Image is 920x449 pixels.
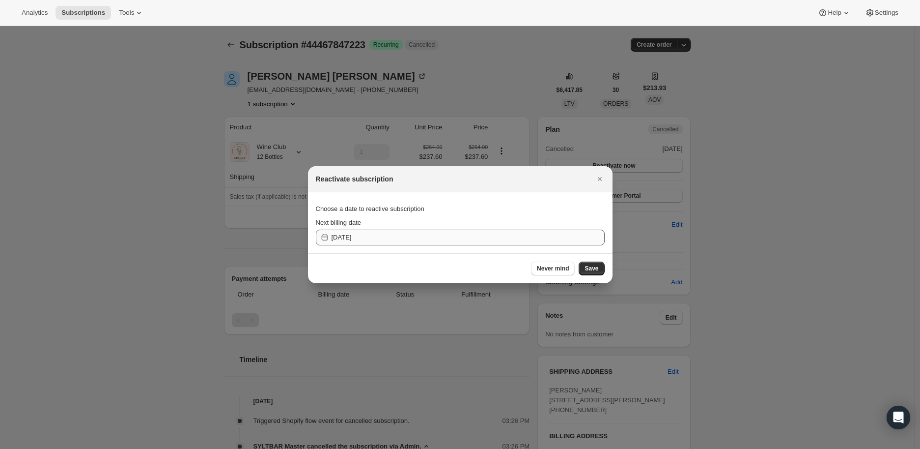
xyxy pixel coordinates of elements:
[113,6,150,20] button: Tools
[537,265,569,272] span: Never mind
[585,265,598,272] span: Save
[875,9,898,17] span: Settings
[316,174,393,184] h2: Reactivate subscription
[316,219,362,226] span: Next billing date
[56,6,111,20] button: Subscriptions
[859,6,904,20] button: Settings
[887,406,910,429] div: Open Intercom Messenger
[316,200,605,218] div: Choose a date to reactive subscription
[531,262,575,275] button: Never mind
[61,9,105,17] span: Subscriptions
[812,6,857,20] button: Help
[119,9,134,17] span: Tools
[828,9,841,17] span: Help
[16,6,54,20] button: Analytics
[593,172,607,186] button: Close
[22,9,48,17] span: Analytics
[579,262,604,275] button: Save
